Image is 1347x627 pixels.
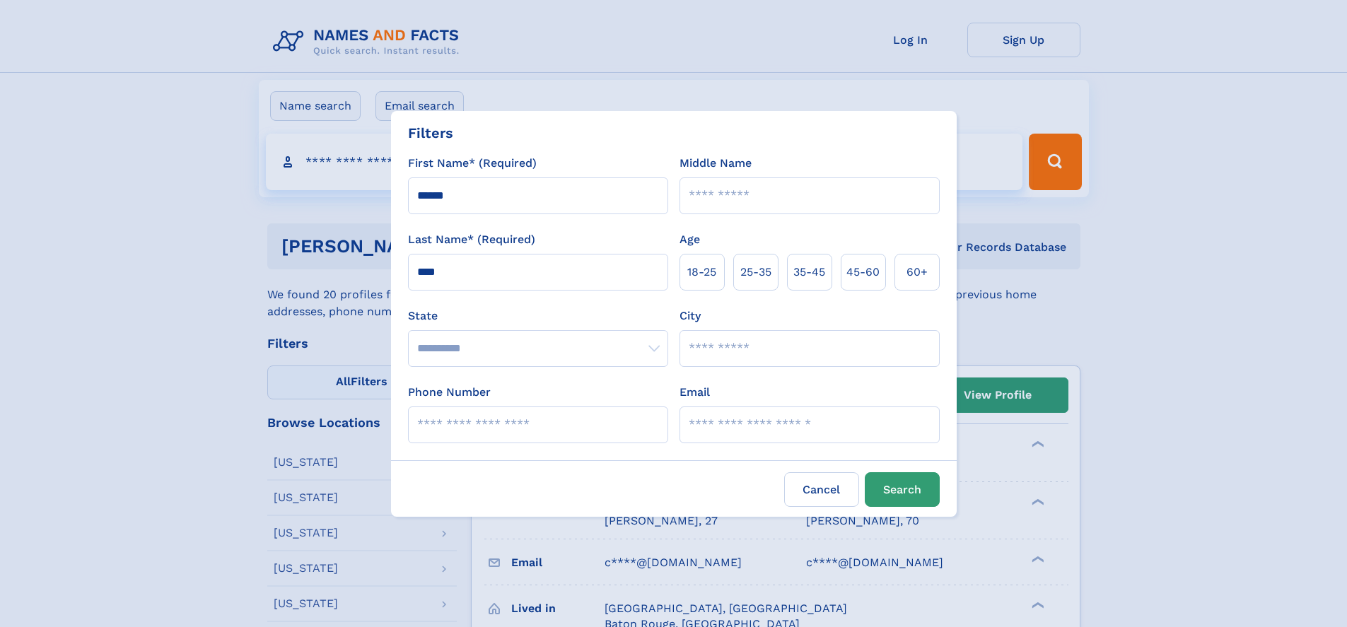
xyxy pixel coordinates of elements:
[680,307,701,324] label: City
[906,264,928,281] span: 60+
[408,122,453,143] div: Filters
[680,155,752,172] label: Middle Name
[408,307,668,324] label: State
[687,264,716,281] span: 18‑25
[408,155,537,172] label: First Name* (Required)
[680,231,700,248] label: Age
[740,264,771,281] span: 25‑35
[408,384,491,401] label: Phone Number
[793,264,825,281] span: 35‑45
[865,472,940,507] button: Search
[408,231,535,248] label: Last Name* (Required)
[784,472,859,507] label: Cancel
[846,264,880,281] span: 45‑60
[680,384,710,401] label: Email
